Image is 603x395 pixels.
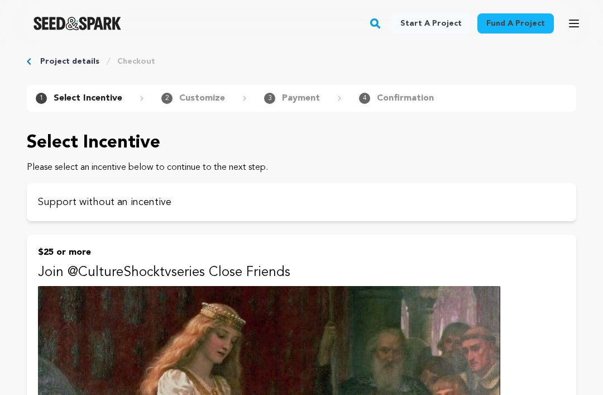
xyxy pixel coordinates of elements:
[377,92,434,105] p: Confirmation
[27,130,576,156] p: Select Incentive
[27,161,576,174] p: Please select an incentive below to continue to the next step.
[264,93,275,104] span: 3
[179,92,225,105] p: Customize
[391,13,471,34] a: Start a project
[38,194,565,210] p: Support without an incentive
[38,264,565,282] p: Join @CultureShocktvseries Close Friends
[117,56,155,67] a: Checkout
[477,13,554,34] a: Fund a project
[36,93,47,104] span: 1
[359,93,370,104] span: 4
[282,92,320,105] p: Payment
[161,93,173,104] span: 2
[27,56,576,67] div: Breadcrumb
[33,17,121,30] img: Seed&Spark Logo Dark Mode
[40,56,99,67] a: Project details
[54,92,122,105] p: Select Incentive
[33,17,121,30] a: Seed&Spark Homepage
[38,246,565,259] p: $25 or more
